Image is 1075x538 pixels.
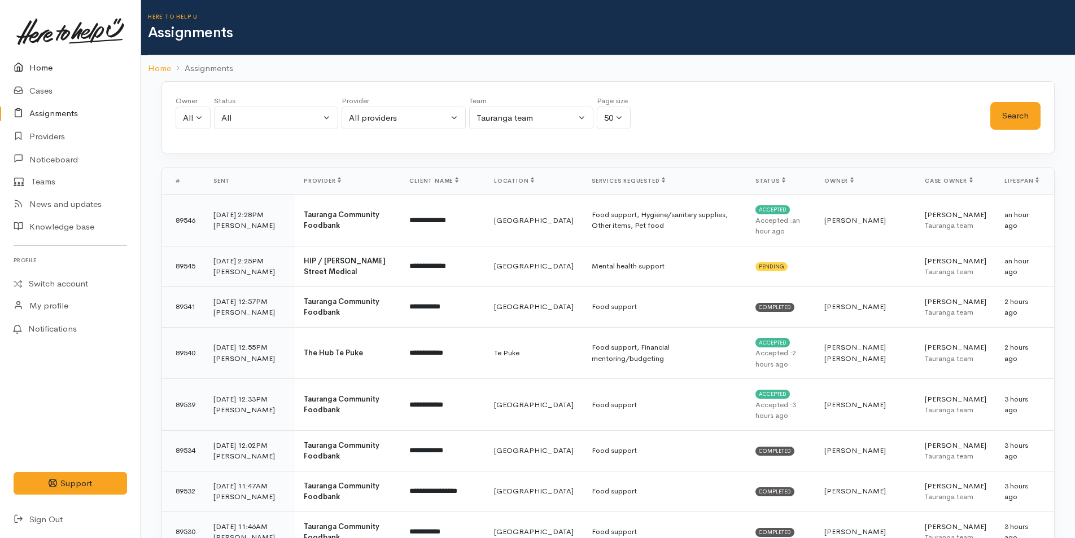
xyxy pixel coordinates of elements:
td: Food support [583,286,746,327]
td: [PERSON_NAME] [815,195,916,246]
nav: breadcrumb [141,55,1075,82]
div: All [183,112,193,125]
td: [PERSON_NAME] [916,471,995,511]
td: 89540 [162,327,204,379]
div: Accepted : [755,399,806,421]
td: [GEOGRAPHIC_DATA] [485,379,583,431]
td: 89541 [162,286,204,327]
button: All [176,107,211,130]
td: [PERSON_NAME] [815,430,916,471]
h6: Profile [14,253,127,268]
button: Support [14,472,127,495]
b: The Hub Te Puke [304,348,363,358]
time: an hour ago [1004,256,1029,277]
button: 50 [597,107,631,130]
span: Services requested [592,177,665,184]
div: Tauranga team [925,353,986,364]
time: 3 hours ago [1004,440,1028,461]
div: Status [214,95,338,107]
td: [DATE] 12:02PM [204,430,295,471]
td: Mental health support [583,246,746,286]
td: 89532 [162,471,204,511]
time: 3 hours ago [1004,394,1028,415]
td: Food support, Financial mentoring/budgeting [583,327,746,379]
div: 50 [604,112,613,125]
th: # [162,167,204,195]
b: Tauranga Community Foodbank [304,210,379,231]
b: Tauranga Community Foodbank [304,481,379,502]
h6: Here to help u [148,14,1075,20]
td: [DATE] 11:47AM [204,471,295,511]
td: [PERSON_NAME] [815,286,916,327]
div: Owner [176,95,211,107]
b: Tauranga Community Foodbank [304,297,379,317]
time: an hour ago [1004,210,1029,231]
span: Accepted [755,205,790,214]
td: [DATE] 2:28PM [204,195,295,246]
div: [PERSON_NAME] [213,353,286,364]
div: Tauranga team [925,220,986,231]
span: Lifespan [1004,177,1039,184]
div: Accepted : [755,347,806,369]
td: [PERSON_NAME] [916,379,995,431]
div: [PERSON_NAME] [213,220,286,231]
div: All [221,112,321,125]
td: [PERSON_NAME] [PERSON_NAME] [815,327,916,379]
td: [PERSON_NAME] [916,327,995,379]
td: [GEOGRAPHIC_DATA] [485,471,583,511]
div: Tauranga team [477,112,576,125]
button: Search [990,102,1041,130]
th: Sent [204,167,295,195]
span: Owner [824,177,854,184]
b: HIP / [PERSON_NAME] Street Medical [304,256,386,277]
span: Status [755,177,785,184]
td: [GEOGRAPHIC_DATA] [485,286,583,327]
b: Tauranga Community Foodbank [304,394,379,415]
span: Completed [755,487,794,496]
td: [PERSON_NAME] [815,379,916,431]
b: Tauranga Community Foodbank [304,440,379,461]
div: Team [469,95,593,107]
h1: Assignments [148,25,1075,41]
div: All providers [349,112,448,125]
td: [GEOGRAPHIC_DATA] [485,246,583,286]
td: [DATE] 12:55PM [204,327,295,379]
span: Accepted [755,390,790,399]
span: Completed [755,528,794,537]
div: Tauranga team [925,266,986,277]
div: Tauranga team [925,491,986,502]
div: Provider [342,95,466,107]
td: Food support, Hygiene/sanitary supplies, Other items, Pet food [583,195,746,246]
td: Te Puke [485,327,583,379]
td: Food support [583,379,746,431]
span: Client name [409,177,458,184]
time: 2 hours ago [755,348,796,369]
a: Home [148,62,171,75]
time: 2 hours ago [1004,297,1028,317]
time: 3 hours ago [1004,481,1028,502]
td: [PERSON_NAME] [916,195,995,246]
span: Case owner [925,177,973,184]
td: [DATE] 12:33PM [204,379,295,431]
span: Provider [304,177,341,184]
li: Assignments [171,62,233,75]
div: Accepted : [755,215,806,237]
div: Tauranga team [925,404,986,416]
span: Accepted [755,338,790,347]
td: 89545 [162,246,204,286]
span: Location [494,177,534,184]
button: All [214,107,338,130]
td: 89534 [162,430,204,471]
div: Page size [597,95,631,107]
span: Pending [755,262,788,271]
div: [PERSON_NAME] [213,451,286,462]
td: [PERSON_NAME] [916,246,995,286]
div: [PERSON_NAME] [213,307,286,318]
td: [PERSON_NAME] [916,430,995,471]
span: Completed [755,447,794,456]
div: [PERSON_NAME] [213,491,286,502]
button: Tauranga team [469,107,593,130]
time: 2 hours ago [1004,342,1028,363]
td: 89546 [162,195,204,246]
td: [PERSON_NAME] [815,471,916,511]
